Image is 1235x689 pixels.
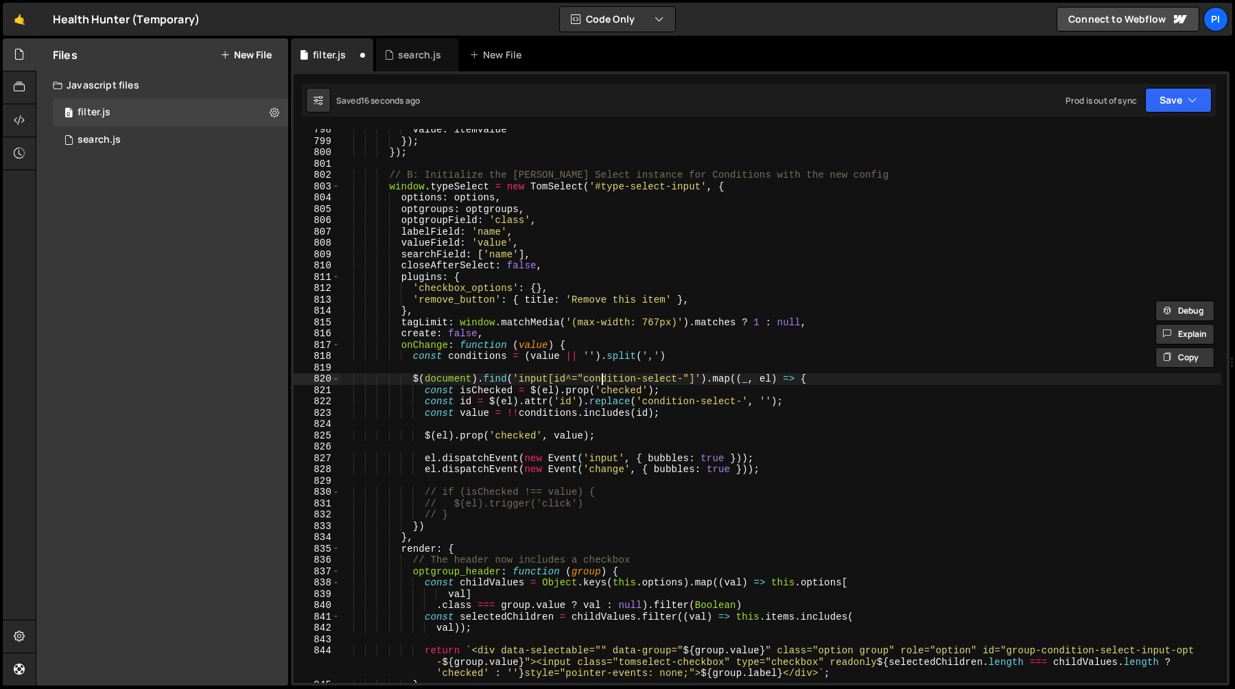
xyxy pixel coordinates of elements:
[294,294,340,306] div: 813
[294,317,340,329] div: 815
[294,396,340,408] div: 822
[53,99,288,126] div: 16494/44708.js
[294,272,340,283] div: 811
[36,71,288,99] div: Javascript files
[294,385,340,397] div: 821
[294,544,340,555] div: 835
[1155,347,1214,368] button: Copy
[1145,88,1212,113] button: Save
[294,340,340,351] div: 817
[1155,324,1214,344] button: Explain
[294,577,340,589] div: 838
[294,305,340,317] div: 814
[64,108,73,119] span: 0
[220,49,272,60] button: New File
[294,419,340,430] div: 824
[294,611,340,623] div: 841
[1066,95,1137,106] div: Prod is out of sync
[294,192,340,204] div: 804
[53,126,288,154] div: 16494/45041.js
[294,283,340,294] div: 812
[294,634,340,646] div: 843
[294,554,340,566] div: 836
[1057,7,1199,32] a: Connect to Webflow
[398,48,441,62] div: search.js
[294,159,340,170] div: 801
[294,328,340,340] div: 816
[294,249,340,261] div: 809
[294,600,340,611] div: 840
[53,11,200,27] div: Health Hunter (Temporary)
[78,134,121,146] div: search.js
[294,170,340,181] div: 802
[294,373,340,385] div: 820
[3,3,36,36] a: 🤙
[294,362,340,374] div: 819
[294,260,340,272] div: 810
[469,48,527,62] div: New File
[294,521,340,533] div: 833
[294,589,340,600] div: 839
[294,237,340,249] div: 808
[294,566,340,578] div: 837
[294,215,340,226] div: 806
[361,95,420,106] div: 16 seconds ago
[294,453,340,465] div: 827
[294,441,340,453] div: 826
[294,181,340,193] div: 803
[294,532,340,544] div: 834
[294,226,340,238] div: 807
[1155,301,1214,321] button: Debug
[294,351,340,362] div: 818
[53,47,78,62] h2: Files
[78,106,110,119] div: filter.js
[294,124,340,136] div: 798
[294,498,340,510] div: 831
[294,509,340,521] div: 832
[1203,7,1228,32] a: Pi
[294,136,340,148] div: 799
[294,622,340,634] div: 842
[294,147,340,159] div: 800
[313,48,346,62] div: filter.js
[336,95,420,106] div: Saved
[294,476,340,487] div: 829
[294,408,340,419] div: 823
[294,464,340,476] div: 828
[560,7,675,32] button: Code Only
[294,430,340,442] div: 825
[294,204,340,215] div: 805
[294,487,340,498] div: 830
[294,645,340,679] div: 844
